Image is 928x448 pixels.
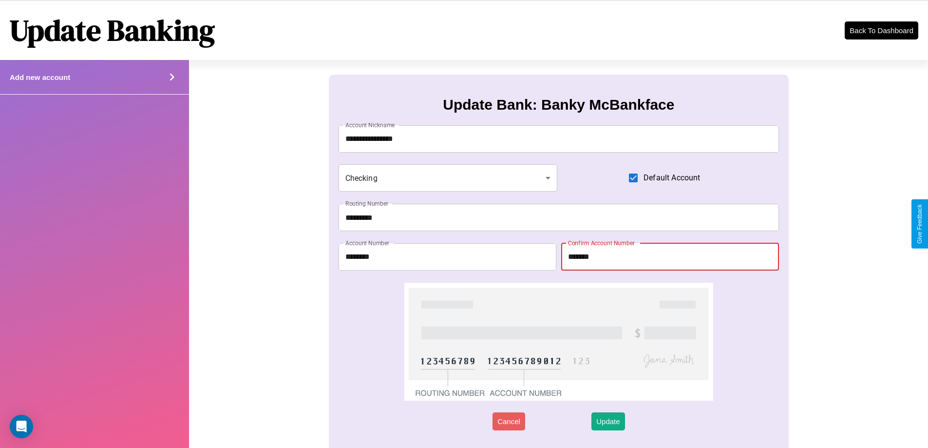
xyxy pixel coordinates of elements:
img: check [404,283,713,401]
div: Give Feedback [916,204,923,244]
button: Cancel [492,412,525,430]
label: Routing Number [345,199,388,208]
label: Account Number [345,239,389,247]
label: Confirm Account Number [568,239,635,247]
h4: Add new account [10,73,70,81]
div: Open Intercom Messenger [10,415,33,438]
div: Checking [339,164,558,192]
label: Account Nickname [345,121,395,129]
button: Update [591,412,625,430]
h1: Update Banking [10,10,215,50]
h3: Update Bank: Banky McBankface [443,97,674,113]
button: Back To Dashboard [845,21,918,39]
span: Default Account [644,172,700,184]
